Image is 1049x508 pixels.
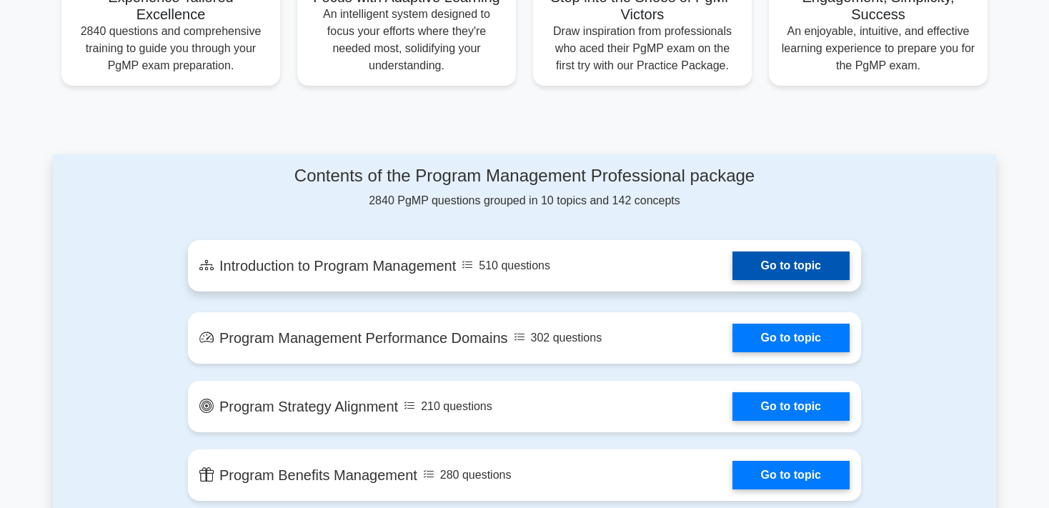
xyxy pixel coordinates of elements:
[732,392,850,421] a: Go to topic
[188,166,861,209] div: 2840 PgMP questions grouped in 10 topics and 142 concepts
[732,251,850,280] a: Go to topic
[545,23,740,74] p: Draw inspiration from professionals who aced their PgMP exam on the first try with our Practice P...
[780,23,976,74] p: An enjoyable, intuitive, and effective learning experience to prepare you for the PgMP exam.
[732,324,850,352] a: Go to topic
[309,6,504,74] p: An intelligent system designed to focus your efforts where they're needed most, solidifying your ...
[73,23,269,74] p: 2840 questions and comprehensive training to guide you through your PgMP exam preparation.
[732,461,850,489] a: Go to topic
[188,166,861,186] h4: Contents of the Program Management Professional package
